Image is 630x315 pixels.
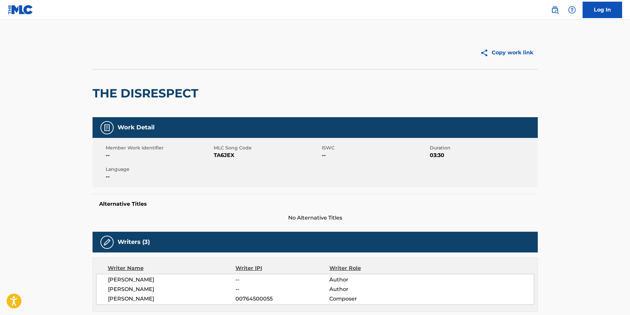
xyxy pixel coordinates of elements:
img: Work Detail [103,124,111,132]
h2: THE DISRESPECT [93,86,202,101]
span: No Alternative Titles [93,214,538,222]
div: Writer IPI [235,264,329,272]
span: MLC Song Code [214,144,320,151]
img: Copy work link [480,49,492,57]
span: Author [329,285,415,293]
span: -- [235,285,329,293]
span: Composer [329,295,415,303]
span: -- [322,151,428,159]
h5: Work Detail [118,124,154,131]
button: Copy work link [476,44,538,61]
span: ISWC [322,144,428,151]
img: help [568,6,576,14]
img: Writers [103,238,111,246]
img: search [551,6,559,14]
a: Log In [583,2,622,18]
span: -- [106,173,212,181]
h5: Writers (3) [118,238,150,246]
div: Help [565,3,579,16]
a: Public Search [548,3,562,16]
iframe: Chat Widget [597,283,630,315]
span: TA6JEX [214,151,320,159]
span: 03:30 [430,151,536,159]
span: Author [329,276,415,284]
span: [PERSON_NAME] [108,295,236,303]
span: 00764500055 [235,295,329,303]
div: Writer Role [329,264,415,272]
span: Member Work Identifier [106,144,212,151]
span: Language [106,166,212,173]
span: Duration [430,144,536,151]
span: -- [106,151,212,159]
h5: Alternative Titles [99,201,531,207]
div: Writer Name [108,264,236,272]
span: [PERSON_NAME] [108,276,236,284]
img: MLC Logo [8,5,33,14]
span: -- [235,276,329,284]
span: [PERSON_NAME] [108,285,236,293]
